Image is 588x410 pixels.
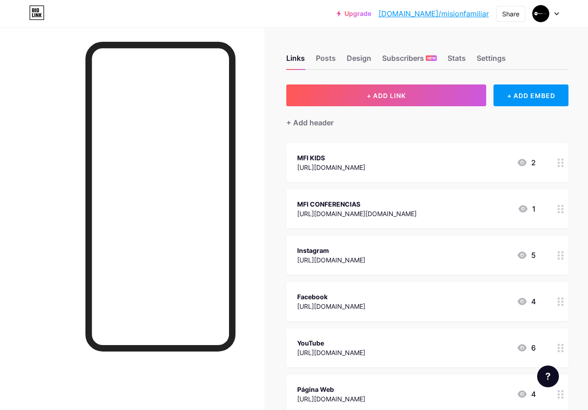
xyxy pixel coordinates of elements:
[427,55,436,61] span: NEW
[367,92,406,99] span: + ADD LINK
[517,389,536,400] div: 4
[517,296,536,307] div: 4
[286,117,334,128] div: + Add header
[337,10,371,17] a: Upgrade
[347,53,371,69] div: Design
[517,157,536,168] div: 2
[297,301,365,311] div: [URL][DOMAIN_NAME]
[297,255,365,265] div: [URL][DOMAIN_NAME]
[297,348,365,357] div: [URL][DOMAIN_NAME]
[477,53,506,69] div: Settings
[448,53,466,69] div: Stats
[286,84,486,106] button: + ADD LINK
[297,385,365,394] div: Página Web
[517,250,536,261] div: 5
[297,292,365,301] div: Facebook
[297,163,365,172] div: [URL][DOMAIN_NAME]
[297,209,417,218] div: [URL][DOMAIN_NAME][DOMAIN_NAME]
[297,153,365,163] div: MFI KIDS
[382,53,437,69] div: Subscribers
[297,394,365,404] div: [URL][DOMAIN_NAME]
[297,338,365,348] div: YouTube
[502,9,519,19] div: Share
[297,199,417,209] div: MFI CONFERENCIAS
[297,246,365,255] div: Instagram
[316,53,336,69] div: Posts
[532,5,549,22] img: misionfamiliar
[286,53,305,69] div: Links
[379,8,489,19] a: [DOMAIN_NAME]/misionfamiliar
[518,203,536,214] div: 1
[493,84,568,106] div: + ADD EMBED
[517,342,536,353] div: 6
